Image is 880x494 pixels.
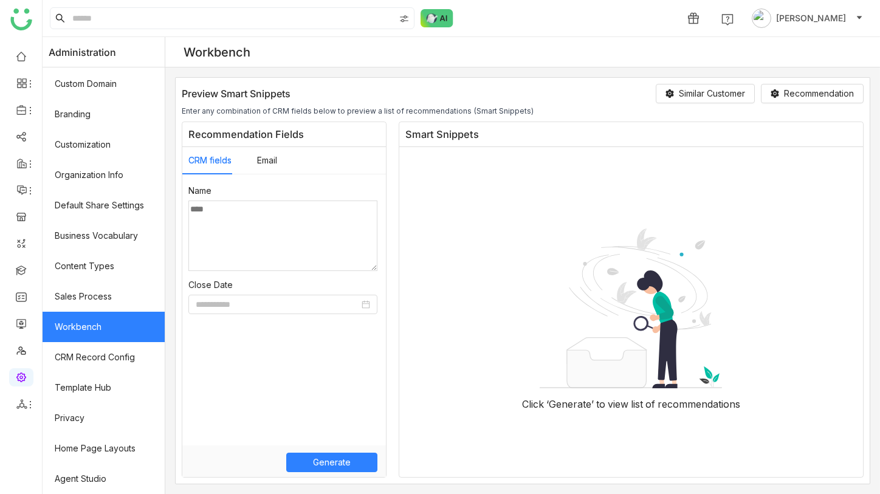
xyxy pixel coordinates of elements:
div: Close Date [188,278,380,292]
span: Generate [313,456,351,469]
a: Privacy [43,403,165,433]
button: CRM fields [188,154,232,167]
button: Generate [286,453,377,472]
a: Custom Domain [43,69,165,99]
a: Organization Info [43,160,165,190]
a: Workbench [43,312,165,342]
button: [PERSON_NAME] [749,9,865,28]
button: Recommendation [761,84,864,103]
div: Enter any combination of CRM fields below to preview a list of recommendations (Smart Snippets) [182,106,864,115]
a: Sales Process [43,281,165,312]
button: Similar Customer [656,84,755,103]
span: Administration [49,37,116,67]
img: nodata.svg [540,228,722,388]
a: Business Vocabulary [43,221,165,251]
a: Template Hub [43,372,165,403]
img: search-type.svg [399,14,409,24]
a: Branding [43,99,165,129]
img: ask-buddy-normal.svg [421,9,453,27]
h3: Smart Snippets [399,122,863,147]
a: Agent Studio [43,464,165,494]
a: Default Share Settings [43,190,165,221]
img: help.svg [721,13,734,26]
a: Customization [43,129,165,160]
img: logo [10,9,32,30]
a: CRM Record Config [43,342,165,372]
div: Name [188,184,380,197]
a: Home Page Layouts [43,433,165,464]
button: Email [257,154,277,167]
a: Content Types [43,251,165,281]
span: [PERSON_NAME] [776,12,846,25]
div: Click ‘Generate’ to view list of recommendations [512,388,750,420]
h4: Preview Smart Snippets [182,87,290,100]
img: avatar [752,9,771,28]
div: Workbench [184,45,250,60]
span: Recommendation [784,87,854,100]
h3: Recommendation Fields [182,122,386,147]
span: Similar Customer [679,87,745,100]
